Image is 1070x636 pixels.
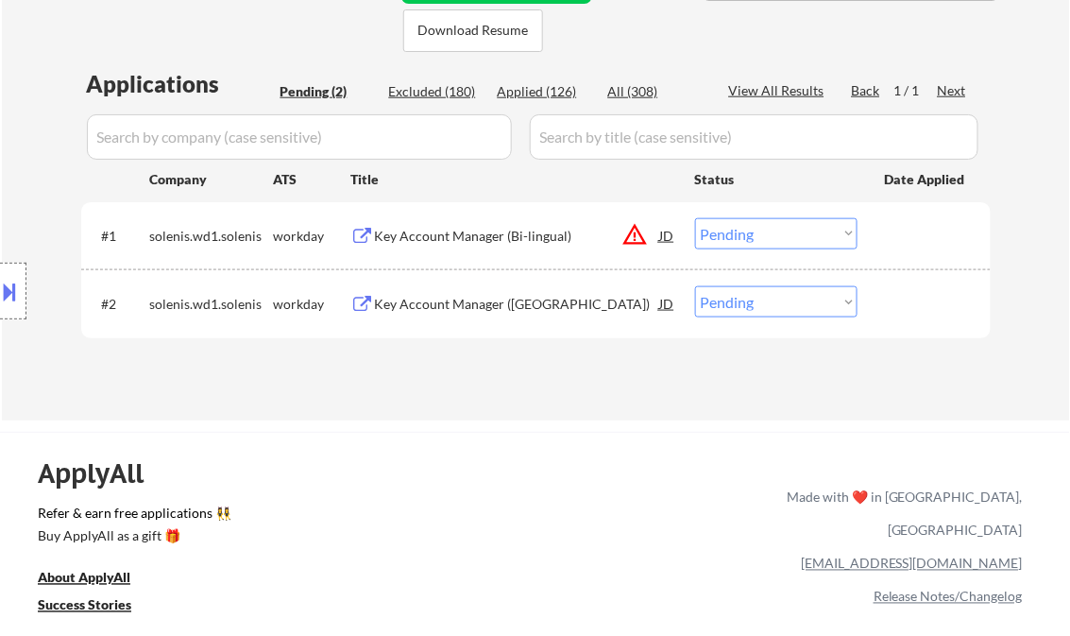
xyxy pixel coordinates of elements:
[38,530,227,543] div: Buy ApplyAll as a gift 🎁
[894,81,938,100] div: 1 / 1
[280,82,375,101] div: Pending (2)
[622,221,649,248] button: warning_amber
[885,170,968,189] div: Date Applied
[351,170,677,189] div: Title
[608,82,703,101] div: All (308)
[498,82,592,101] div: Applied (126)
[658,218,677,252] div: JD
[852,81,882,100] div: Back
[779,481,1023,547] div: Made with ❤️ in [GEOGRAPHIC_DATA], [GEOGRAPHIC_DATA]
[38,527,227,551] a: Buy ApplyAll as a gift 🎁
[375,295,660,314] div: Key Account Manager ([GEOGRAPHIC_DATA])
[658,286,677,320] div: JD
[530,114,978,160] input: Search by title (case sensitive)
[938,81,968,100] div: Next
[38,458,165,490] div: ApplyAll
[38,507,392,527] a: Refer & earn free applications 👯‍♀️
[38,569,157,593] a: About ApplyAll
[38,570,130,586] u: About ApplyAll
[801,556,1023,572] a: [EMAIL_ADDRESS][DOMAIN_NAME]
[87,73,274,95] div: Applications
[375,227,660,246] div: Key Account Manager (Bi-lingual)
[389,82,484,101] div: Excluded (180)
[695,162,858,196] div: Status
[874,589,1023,605] a: Release Notes/Changelog
[87,114,512,160] input: Search by company (case sensitive)
[38,597,131,613] u: Success Stories
[38,596,157,620] a: Success Stories
[729,81,830,100] div: View All Results
[403,9,543,52] button: Download Resume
